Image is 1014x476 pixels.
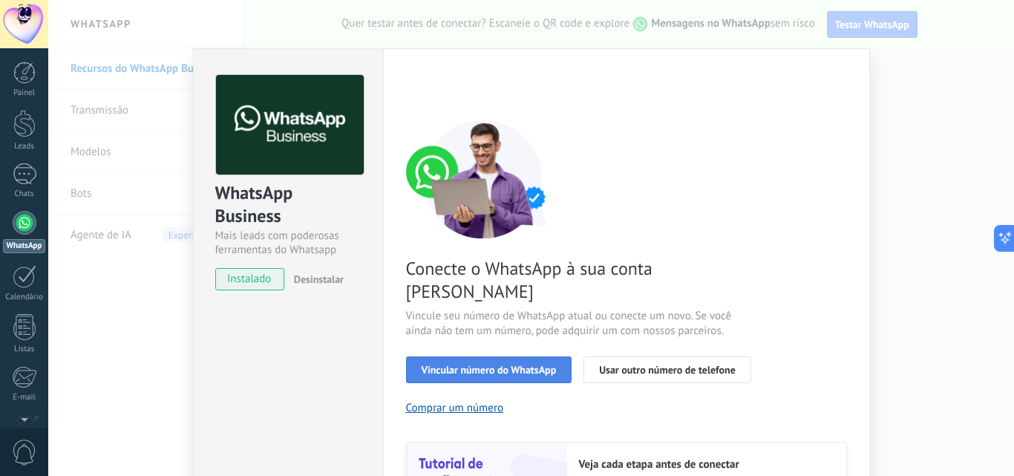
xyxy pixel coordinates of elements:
div: WhatsApp [3,239,45,253]
div: E-mail [3,393,46,402]
span: Desinstalar [294,273,344,286]
div: Listas [3,345,46,354]
button: Usar outro número de telefone [583,356,751,383]
button: Desinstalar [288,268,344,290]
div: Chats [3,189,46,199]
h2: Veja cada etapa antes de conectar [579,457,831,472]
div: Leads [3,142,46,151]
span: Conecte o WhatsApp à sua conta [PERSON_NAME] [406,257,759,303]
div: Mais leads com poderosas ferramentas do Whatsapp [215,229,362,257]
div: Painel [3,88,46,98]
img: logo_main.png [216,75,364,175]
div: Calendário [3,293,46,302]
span: instalado [216,268,284,290]
img: connect number [406,120,562,238]
button: Vincular número do WhatsApp [406,356,572,383]
span: Vincule seu número de WhatsApp atual ou conecte um novo. Se você ainda não tem um número, pode ad... [406,309,759,339]
span: Usar outro número de telefone [599,365,736,375]
span: Vincular número do WhatsApp [422,365,557,375]
div: WhatsApp Business [215,181,362,229]
button: Comprar um número [406,401,504,415]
